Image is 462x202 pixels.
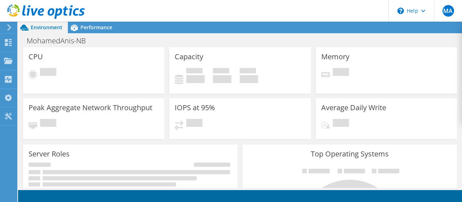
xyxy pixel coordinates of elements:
[175,104,215,112] h3: IOPS at 95%
[321,53,349,61] h3: Memory
[333,119,349,129] span: Pending
[248,150,452,158] h3: Top Operating Systems
[333,68,349,78] span: Pending
[80,24,112,31] span: Performance
[443,5,454,17] span: MA
[23,37,97,45] h1: MohamedAnis-NB
[213,68,229,75] span: Free
[40,68,56,78] span: Pending
[29,104,152,112] h3: Peak Aggregate Network Throughput
[186,75,205,83] h4: 0 GiB
[321,104,386,112] h3: Average Daily Write
[186,119,202,129] span: Pending
[240,68,256,75] span: Total
[29,150,70,158] h3: Server Roles
[186,68,202,75] span: Used
[397,8,404,14] svg: \n
[240,75,258,83] h4: 0 GiB
[29,53,43,61] h3: CPU
[40,119,56,129] span: Pending
[31,24,62,31] span: Environment
[175,53,203,61] h3: Capacity
[213,75,231,83] h4: 0 GiB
